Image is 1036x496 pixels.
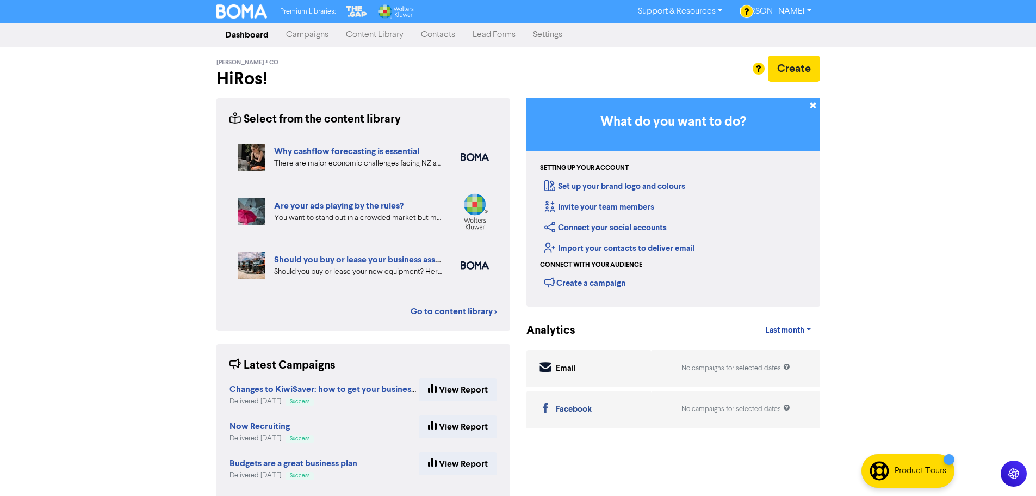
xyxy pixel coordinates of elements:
a: Support & Resources [629,3,731,20]
a: Changes to KiwiSaver: how to get your business ready [229,385,439,394]
a: Dashboard [216,24,277,46]
a: View Report [419,415,497,438]
a: Should you buy or lease your business assets? [274,254,451,265]
a: Campaigns [277,24,337,46]
a: Now Recruiting [229,422,290,431]
img: boma [461,153,489,161]
div: Create a campaign [544,274,625,291]
div: Select from the content library [229,111,401,128]
div: No campaigns for selected dates [681,363,790,373]
img: wolters_kluwer [461,193,489,230]
h3: What do you want to do? [543,114,804,130]
div: There are major economic challenges facing NZ small business. How can detailed cashflow forecasti... [274,158,444,169]
img: BOMA Logo [216,4,268,19]
img: Wolters Kluwer [377,4,414,19]
div: You want to stand out in a crowded market but make sure your ads are compliant with the rules. Fi... [274,212,444,224]
a: Last month [756,320,820,341]
a: Budgets are a great business plan [229,460,357,468]
a: Why cashflow forecasting is essential [274,146,419,157]
div: Facebook [556,403,592,416]
div: Delivered [DATE] [229,470,357,481]
a: Set up your brand logo and colours [544,181,685,192]
a: Go to content library > [411,305,497,318]
span: Premium Libraries: [280,8,336,15]
a: Invite your team members [544,202,654,212]
strong: Now Recruiting [229,421,290,432]
iframe: Chat Widget [982,444,1036,496]
div: Getting Started in BOMA [526,98,820,307]
h2: Hi Ros ! [216,69,510,89]
div: Email [556,363,576,375]
a: Lead Forms [464,24,524,46]
a: Connect your social accounts [544,223,667,233]
span: Success [290,436,309,442]
span: Last month [765,326,804,335]
div: Delivered [DATE] [229,433,314,444]
a: Are your ads playing by the rules? [274,200,404,211]
strong: Changes to KiwiSaver: how to get your business ready [229,384,439,395]
a: Contacts [412,24,464,46]
div: Latest Campaigns [229,357,336,374]
span: Success [290,399,309,405]
div: Should you buy or lease your new equipment? Here are some pros and cons of each. We also can revi... [274,266,444,278]
img: The Gap [344,4,368,19]
a: Import your contacts to deliver email [544,243,695,254]
a: View Report [419,452,497,475]
strong: Budgets are a great business plan [229,458,357,469]
div: Connect with your audience [540,260,642,270]
div: Analytics [526,322,562,339]
div: No campaigns for selected dates [681,404,790,414]
img: boma_accounting [461,261,489,270]
div: Delivered [DATE] [229,396,419,407]
a: View Report [419,378,497,401]
a: [PERSON_NAME] [731,3,820,20]
a: Settings [524,24,571,46]
button: Create [768,56,820,82]
a: Content Library [337,24,412,46]
span: [PERSON_NAME] + Co [216,59,278,66]
span: Success [290,473,309,479]
div: Setting up your account [540,163,629,173]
